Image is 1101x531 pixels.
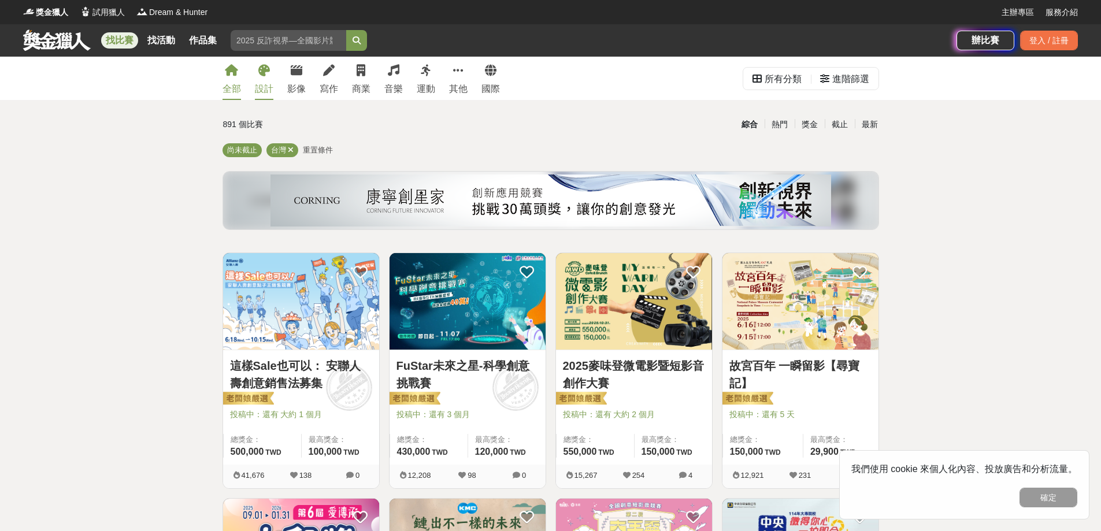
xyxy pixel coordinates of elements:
div: 其他 [449,82,468,96]
span: 總獎金： [231,434,294,445]
span: TWD [598,448,614,456]
span: 150,000 [642,447,675,456]
div: 進階篩選 [832,68,869,91]
div: 登入 / 註冊 [1020,31,1078,50]
span: 總獎金： [397,434,461,445]
span: TWD [432,448,447,456]
img: Logo [136,6,148,17]
a: 音樂 [384,57,403,100]
img: 450e0687-a965-40c0-abf0-84084e733638.png [270,174,831,226]
span: 我們使用 cookie 來個人化內容、投放廣告和分析流量。 [851,464,1077,474]
a: 辦比賽 [957,31,1014,50]
a: 故宮百年 一瞬留影【尋寶記】 [729,357,872,392]
div: 截止 [825,114,855,135]
span: 29,900 [810,447,839,456]
span: 254 [632,471,645,480]
a: LogoDream & Hunter [136,6,207,18]
img: Cover Image [223,253,379,350]
span: 重置條件 [303,146,333,154]
span: 12,208 [408,471,431,480]
span: TWD [343,448,359,456]
a: 找比賽 [101,32,138,49]
a: 主辦專區 [1002,6,1034,18]
span: TWD [510,448,525,456]
span: 98 [468,471,476,480]
img: 老闆娘嚴選 [720,391,773,407]
a: 運動 [417,57,435,100]
span: 獎金獵人 [36,6,68,18]
div: 寫作 [320,82,338,96]
a: 服務介紹 [1046,6,1078,18]
img: 老闆娘嚴選 [554,391,607,407]
div: 影像 [287,82,306,96]
span: 尚未截止 [227,146,257,154]
span: 投稿中：還有 大約 2 個月 [563,409,705,421]
div: 熱門 [765,114,795,135]
img: Logo [23,6,35,17]
span: 231 [799,471,811,480]
span: TWD [840,448,856,456]
div: 全部 [223,82,241,96]
span: 550,000 [564,447,597,456]
img: Cover Image [390,253,546,350]
a: Logo試用獵人 [80,6,125,18]
a: Logo獎金獵人 [23,6,68,18]
span: 500,000 [231,447,264,456]
span: 最高獎金： [309,434,372,445]
span: 總獎金： [730,434,796,445]
img: 老闆娘嚴選 [387,391,440,407]
span: TWD [676,448,692,456]
div: 運動 [417,82,435,96]
div: 綜合 [735,114,765,135]
div: 獎金 [795,114,825,135]
a: 寫作 [320,57,338,100]
div: 商業 [352,82,370,96]
span: 最高獎金： [642,434,705,445]
a: 其他 [449,57,468,100]
img: Cover Image [722,253,878,350]
div: 最新 [855,114,885,135]
a: 這樣Sale也可以： 安聯人壽創意銷售法募集 [230,357,372,392]
span: 138 [299,471,312,480]
span: 0 [355,471,359,480]
input: 2025 反詐視界—全國影片競賽 [231,30,346,51]
a: 影像 [287,57,306,100]
span: 總獎金： [564,434,627,445]
a: FuStar未來之星-科學創意挑戰賽 [396,357,539,392]
img: 老闆娘嚴選 [221,391,274,407]
span: TWD [265,448,281,456]
span: 15,267 [574,471,598,480]
span: 0 [522,471,526,480]
img: Cover Image [556,253,712,350]
div: 891 個比賽 [223,114,441,135]
span: 430,000 [397,447,431,456]
a: 設計 [255,57,273,100]
button: 確定 [1020,488,1077,507]
span: 120,000 [475,447,509,456]
span: 150,000 [730,447,763,456]
span: 41,676 [242,471,265,480]
span: Dream & Hunter [149,6,207,18]
div: 設計 [255,82,273,96]
div: 音樂 [384,82,403,96]
span: 12,921 [741,471,764,480]
span: 100,000 [309,447,342,456]
a: 2025麥味登微電影暨短影音創作大賽 [563,357,705,392]
span: TWD [765,448,780,456]
img: Logo [80,6,91,17]
a: 找活動 [143,32,180,49]
span: 4 [688,471,692,480]
a: 商業 [352,57,370,100]
span: 投稿中：還有 5 天 [729,409,872,421]
span: 投稿中：還有 大約 1 個月 [230,409,372,421]
span: 試用獵人 [92,6,125,18]
div: 國際 [481,82,500,96]
span: 最高獎金： [475,434,539,445]
a: 國際 [481,57,500,100]
span: 最高獎金： [810,434,872,445]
